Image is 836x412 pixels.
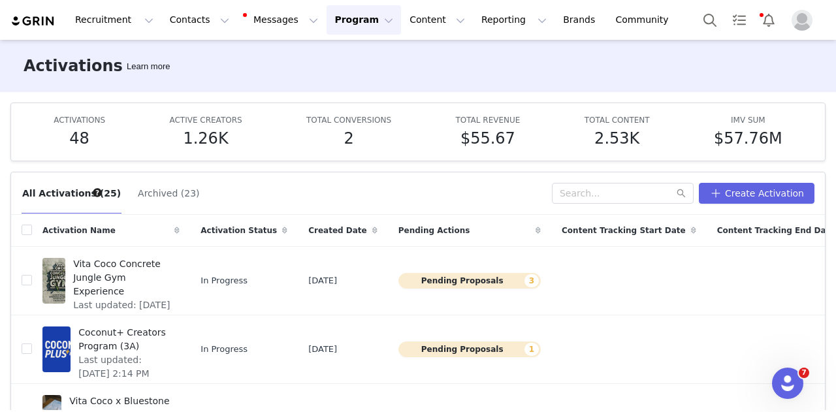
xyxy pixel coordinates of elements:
[677,189,686,198] i: icon: search
[42,255,180,307] a: Vita Coco Concrete Jungle Gym ExperienceLast updated: [DATE] 2:38 PM
[24,54,123,78] h3: Activations
[696,5,724,35] button: Search
[731,116,765,125] span: IMV SUM
[717,225,835,236] span: Content Tracking End Date
[91,187,103,198] div: Tooltip anchor
[594,127,639,150] h5: 2.53K
[308,274,337,287] span: [DATE]
[124,60,172,73] div: Tooltip anchor
[555,5,607,35] a: Brands
[799,368,809,378] span: 7
[306,116,391,125] span: TOTAL CONVERSIONS
[754,5,783,35] button: Notifications
[460,127,515,150] h5: $55.67
[784,10,826,31] button: Profile
[78,353,172,381] span: Last updated: [DATE] 2:14 PM
[42,225,116,236] span: Activation Name
[10,15,56,27] img: grin logo
[78,326,172,353] span: Coconut+ Creators Program (3A)
[714,127,782,150] h5: $57.76M
[792,10,812,31] img: placeholder-profile.jpg
[201,343,248,356] span: In Progress
[308,343,337,356] span: [DATE]
[73,298,172,326] span: Last updated: [DATE] 2:38 PM
[169,116,242,125] span: ACTIVE CREATORS
[54,116,105,125] span: ACTIVATIONS
[42,323,180,375] a: Coconut+ Creators Program (3A)Last updated: [DATE] 2:14 PM
[608,5,683,35] a: Community
[327,5,401,35] button: Program
[398,273,541,289] button: Pending Proposals3
[398,341,541,357] button: Pending Proposals1
[137,183,200,204] button: Archived (23)
[67,5,161,35] button: Recruitment
[308,225,367,236] span: Created Date
[402,5,473,35] button: Content
[201,274,248,287] span: In Progress
[562,225,686,236] span: Content Tracking Start Date
[455,116,520,125] span: TOTAL REVENUE
[73,257,172,298] span: Vita Coco Concrete Jungle Gym Experience
[398,225,470,236] span: Pending Actions
[699,183,814,204] button: Create Activation
[22,183,121,204] button: All Activations (25)
[552,183,694,204] input: Search...
[474,5,555,35] button: Reporting
[344,127,353,150] h5: 2
[201,225,277,236] span: Activation Status
[69,127,89,150] h5: 48
[238,5,326,35] button: Messages
[183,127,228,150] h5: 1.26K
[585,116,650,125] span: TOTAL CONTENT
[725,5,754,35] a: Tasks
[772,368,803,399] iframe: Intercom live chat
[162,5,237,35] button: Contacts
